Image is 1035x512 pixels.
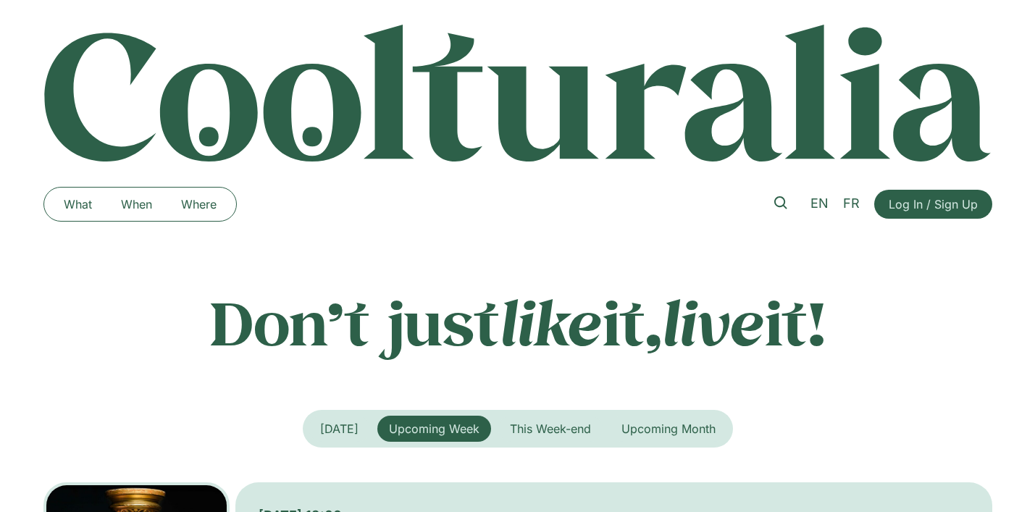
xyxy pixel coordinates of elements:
[810,196,829,211] span: EN
[167,193,231,216] a: Where
[320,421,359,436] span: [DATE]
[836,193,867,214] a: FR
[803,193,836,214] a: EN
[500,282,603,362] em: like
[106,193,167,216] a: When
[389,421,479,436] span: Upcoming Week
[43,286,992,358] p: Don’t just it, it!
[510,421,591,436] span: This Week-end
[49,193,106,216] a: What
[889,196,978,213] span: Log In / Sign Up
[49,193,231,216] nav: Menu
[843,196,860,211] span: FR
[662,282,765,362] em: live
[874,190,992,219] a: Log In / Sign Up
[621,421,716,436] span: Upcoming Month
